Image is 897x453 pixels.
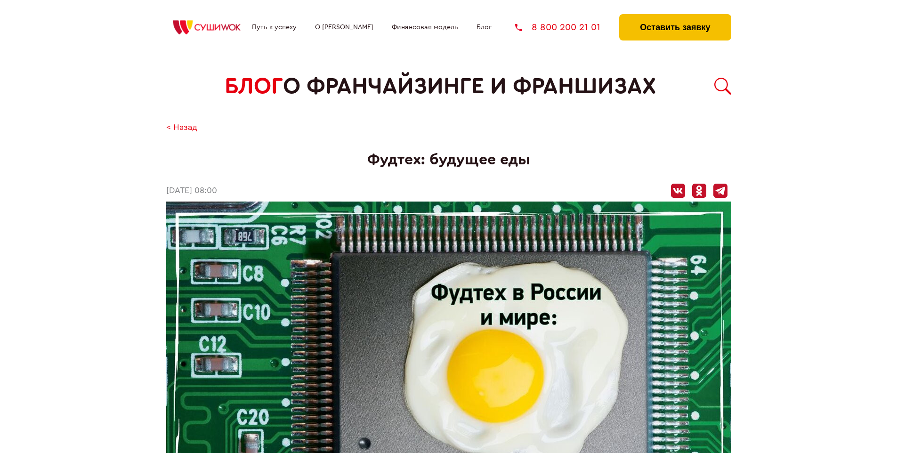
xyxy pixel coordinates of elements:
[166,151,731,169] h1: Фудтех: будущее еды
[392,24,458,31] a: Финансовая модель
[477,24,492,31] a: Блог
[225,73,283,99] span: БЛОГ
[166,123,197,133] a: < Назад
[283,73,656,99] span: о франчайзинге и франшизах
[166,186,217,196] time: [DATE] 08:00
[619,14,731,40] button: Оставить заявку
[515,23,600,32] a: 8 800 200 21 01
[315,24,373,31] a: О [PERSON_NAME]
[252,24,297,31] a: Путь к успеху
[532,23,600,32] span: 8 800 200 21 01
